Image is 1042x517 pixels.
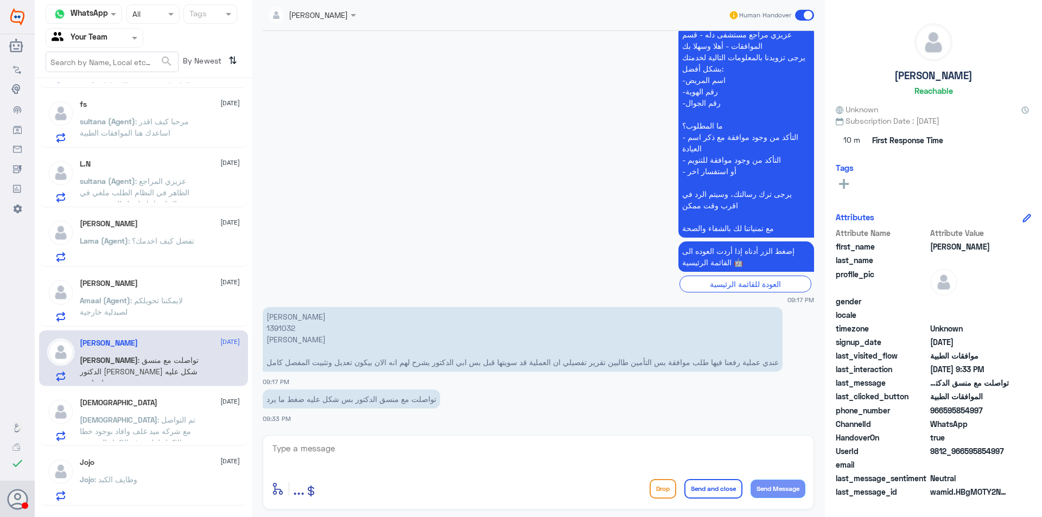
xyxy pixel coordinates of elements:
[836,336,928,348] span: signup_date
[930,432,1009,443] span: true
[80,415,157,424] span: [DEMOGRAPHIC_DATA]
[160,55,173,68] span: search
[80,176,135,186] span: sultana (Agent)
[836,473,928,484] span: last_message_sentiment
[80,176,196,231] span: : عزيزي المراجع الظاهر في النظام الطلب ملغي في حال احتياجك لعمل الخدمة يرجى التواصل مع قسم العلاج...
[930,405,1009,416] span: 966595854997
[80,475,94,484] span: Jojo
[228,52,237,69] i: ⇅
[836,309,928,321] span: locale
[80,296,183,316] span: : لايمكننا تحويلكم لصيدلية خارجية
[836,391,928,402] span: last_clicked_button
[220,456,240,466] span: [DATE]
[914,86,953,95] h6: Reachable
[650,479,676,499] button: Drop
[930,269,957,296] img: defaultAdmin.png
[678,241,814,272] p: 28/9/2025, 9:17 PM
[263,378,289,385] span: 09:17 PM
[894,69,973,82] h5: [PERSON_NAME]
[684,479,742,499] button: Send and close
[678,25,814,238] p: 28/9/2025, 9:17 PM
[930,486,1009,497] span: wamid.HBgMOTY2NTk1ODU0OTk3FQIAEhgUM0FDREM0QUQzNjM5Mzg4QTkyOTQA
[915,24,952,61] img: defaultAdmin.png
[930,336,1009,348] span: 2025-08-11T07:41:52.129Z
[836,486,928,497] span: last_message_id
[930,241,1009,252] span: Abdulrahman
[7,489,28,509] button: Avatar
[930,363,1009,375] span: 2025-09-28T18:33:13.062Z
[930,418,1009,430] span: 2
[836,377,928,388] span: last_message
[47,398,74,425] img: defaultAdmin.png
[80,219,138,228] h5: ibrahim alansari
[220,218,240,227] span: [DATE]
[47,339,74,366] img: defaultAdmin.png
[293,478,304,498] span: ...
[836,269,928,293] span: profile_pic
[836,212,874,222] h6: Attributes
[220,98,240,108] span: [DATE]
[11,457,24,470] i: check
[930,323,1009,334] span: Unknown
[930,296,1009,307] span: null
[80,279,138,288] h5: Abu Leen Nj
[836,445,928,457] span: UserId
[836,131,868,150] span: 10 m
[80,117,135,126] span: sultana (Agent)
[80,458,94,467] h5: Jojo
[787,295,814,304] span: 09:17 PM
[263,415,291,422] span: 09:33 PM
[836,363,928,375] span: last_interaction
[836,227,928,239] span: Attribute Name
[47,100,74,127] img: defaultAdmin.png
[836,459,928,470] span: email
[679,276,811,292] div: العودة للقائمة الرئيسية
[836,104,878,115] span: Unknown
[47,159,74,187] img: defaultAdmin.png
[128,236,194,245] span: : تفضل كيف اخدمك؟
[220,337,240,347] span: [DATE]
[80,296,130,305] span: Amaal (Agent)
[52,30,68,46] img: yourTeam.svg
[930,350,1009,361] span: موافقات الطبية
[80,355,138,365] span: [PERSON_NAME]
[263,390,440,409] p: 28/9/2025, 9:33 PM
[836,254,928,266] span: last_name
[836,323,928,334] span: timezone
[836,241,928,252] span: first_name
[220,397,240,406] span: [DATE]
[293,476,304,501] button: ...
[220,277,240,287] span: [DATE]
[80,159,91,169] h5: L.N
[751,480,805,498] button: Send Message
[930,459,1009,470] span: null
[179,52,224,73] span: By Newest
[836,432,928,443] span: HandoverOn
[52,6,68,22] img: whatsapp.png
[80,339,138,348] h5: Abdulrahman
[220,158,240,168] span: [DATE]
[930,309,1009,321] span: null
[47,219,74,246] img: defaultAdmin.png
[80,398,157,407] h5: MOHAMMED
[930,391,1009,402] span: الموافقات الطبية
[47,458,74,485] img: defaultAdmin.png
[10,8,24,25] img: Widebot Logo
[160,53,173,71] button: search
[930,377,1009,388] span: تواصلت مع منسق الدكتور بس شكل عليه ضغط ما يرد
[930,445,1009,457] span: 9812_966595854997
[46,52,178,72] input: Search by Name, Local etc…
[836,418,928,430] span: ChannelId
[80,100,87,109] h5: fs
[872,135,943,146] span: First Response Time
[80,236,128,245] span: Lama (Agent)
[930,227,1009,239] span: Attribute Value
[263,307,783,372] p: 28/9/2025, 9:17 PM
[836,163,854,173] h6: Tags
[836,296,928,307] span: gender
[836,405,928,416] span: phone_number
[80,355,199,387] span: : تواصلت مع منسق الدكتور [PERSON_NAME] شكل عليه ضغط ما يرد
[188,8,207,22] div: Tags
[47,279,74,306] img: defaultAdmin.png
[836,350,928,361] span: last_visited_flow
